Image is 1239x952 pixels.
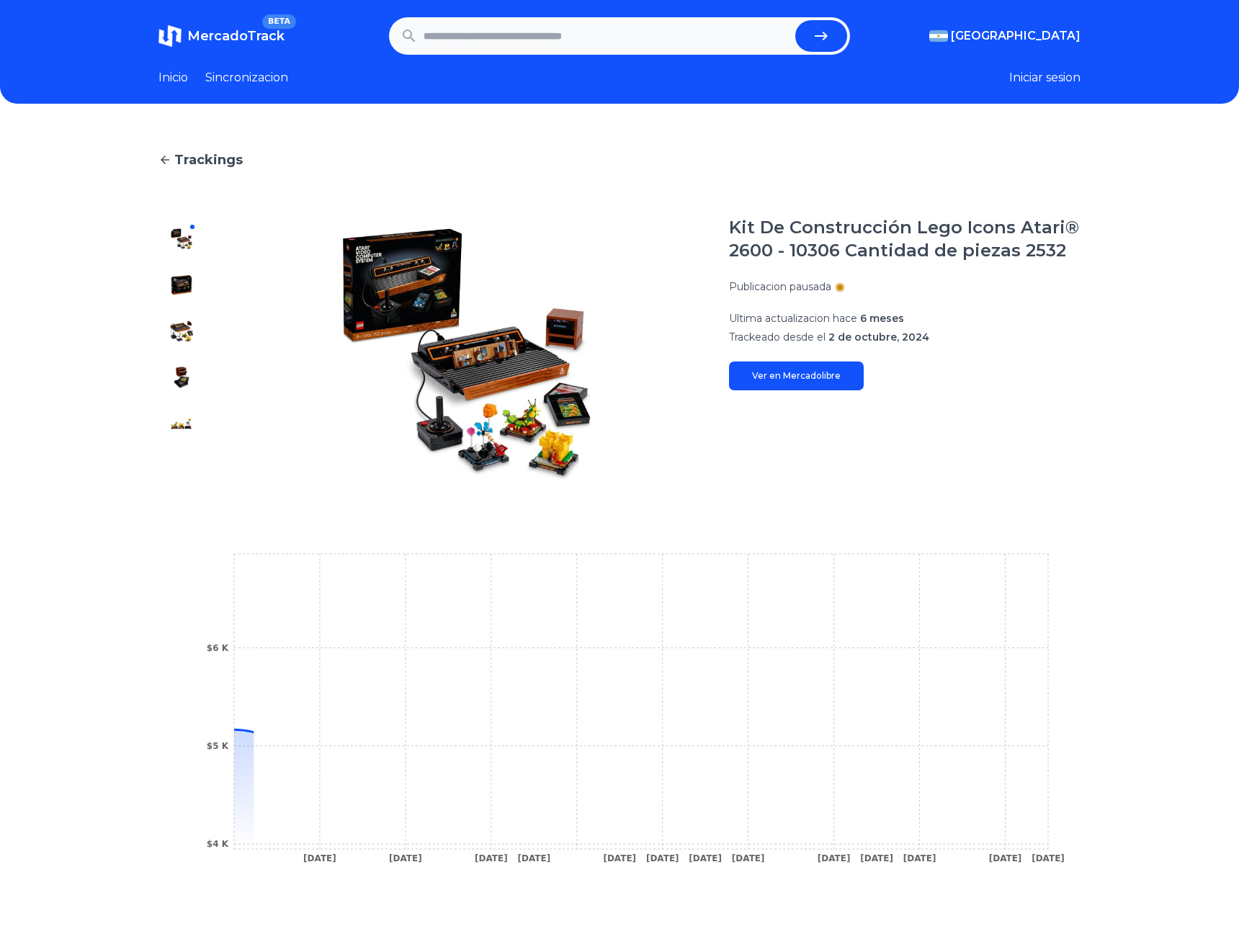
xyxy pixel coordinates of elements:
[929,27,1081,45] button: [GEOGRAPHIC_DATA]
[475,853,508,863] tspan: [DATE]
[170,228,193,251] img: Kit De Construcción Lego Icons Atari® 2600 - 10306 Cantidad de piezas 2532
[389,853,422,863] tspan: [DATE]
[860,853,893,863] tspan: [DATE]
[860,312,904,325] span: 6 meses
[729,216,1081,262] h1: Kit De Construcción Lego Icons Atari® 2600 - 10306 Cantidad de piezas 2532
[170,320,193,343] img: Kit De Construcción Lego Icons Atari® 2600 - 10306 Cantidad de piezas 2532
[828,331,929,343] span: 2 de octubre, 2024
[158,24,285,48] a: MercadoTrackBETA
[903,853,936,863] tspan: [DATE]
[729,312,857,325] span: Ultima actualizacion hace
[233,216,700,493] img: Kit De Construcción Lego Icons Atari® 2600 - 10306 Cantidad de piezas 2532
[1009,69,1081,86] button: Iniciar sesion
[646,853,679,863] tspan: [DATE]
[170,458,193,481] img: Kit De Construcción Lego Icons Atari® 2600 - 10306 Cantidad de piezas 2532
[729,279,831,294] p: Publicacion pausada
[262,14,296,29] span: BETA
[732,853,765,863] tspan: [DATE]
[174,150,243,170] span: Trackings
[207,741,229,751] tspan: $5 K
[951,27,1081,45] span: [GEOGRAPHIC_DATA]
[170,412,193,435] img: Kit De Construcción Lego Icons Atari® 2600 - 10306 Cantidad de piezas 2532
[170,274,193,297] img: Kit De Construcción Lego Icons Atari® 2600 - 10306 Cantidad de piezas 2532
[158,150,1081,170] a: Trackings
[158,24,182,48] img: MercadoTrack
[929,30,948,42] img: Argentina
[517,853,550,863] tspan: [DATE]
[207,839,229,849] tspan: $4 K
[1032,853,1065,863] tspan: [DATE]
[729,362,864,390] a: Ver en Mercadolibre
[818,853,851,863] tspan: [DATE]
[689,853,722,863] tspan: [DATE]
[170,366,193,389] img: Kit De Construcción Lego Icons Atari® 2600 - 10306 Cantidad de piezas 2532
[205,69,288,86] a: Sincronizacion
[187,28,285,44] span: MercadoTrack
[207,643,229,653] tspan: $6 K
[989,853,1022,863] tspan: [DATE]
[603,853,636,863] tspan: [DATE]
[158,69,188,86] a: Inicio
[303,853,336,863] tspan: [DATE]
[729,331,826,343] span: Trackeado desde el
